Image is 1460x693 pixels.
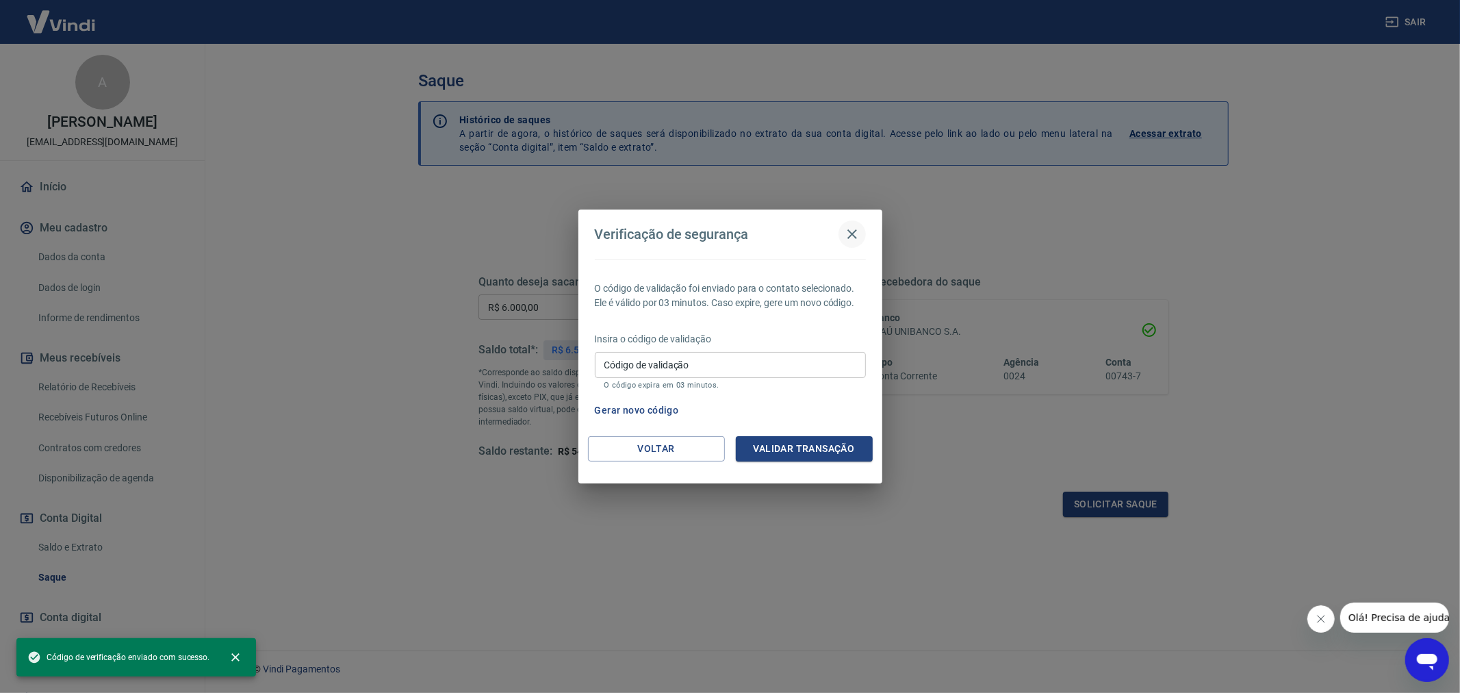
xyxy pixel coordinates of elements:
button: Voltar [588,436,725,462]
p: O código de validação foi enviado para o contato selecionado. Ele é válido por 03 minutos. Caso e... [595,281,866,310]
iframe: Botão para abrir a janela de mensagens [1405,638,1449,682]
span: Código de verificação enviado com sucesso. [27,651,209,664]
button: Validar transação [736,436,873,462]
p: Insira o código de validação [595,332,866,346]
h4: Verificação de segurança [595,226,749,242]
button: Gerar novo código [589,398,684,423]
span: Olá! Precisa de ajuda? [8,10,115,21]
iframe: Fechar mensagem [1307,605,1335,633]
iframe: Mensagem da empresa [1340,603,1449,633]
p: O código expira em 03 minutos. [604,381,856,390]
button: close [220,642,251,672]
